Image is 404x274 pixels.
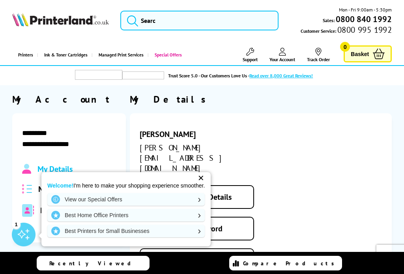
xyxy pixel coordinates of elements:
[47,193,205,206] a: View our Special Offers
[44,45,88,65] span: Ink & Toner Cartridges
[269,56,295,62] span: Your Account
[47,182,205,189] p: I'm here to make your shopping experience smoother.
[22,184,32,193] img: all-order.svg
[344,45,392,62] a: Basket 0
[249,73,313,79] span: Read over 8,000 Great Reviews!
[229,256,342,270] a: Compare Products
[40,205,97,216] span: My Address Book
[47,209,205,221] a: Best Home Office Printers
[37,45,92,65] a: Ink & Toner Cartridges
[243,48,258,62] a: Support
[243,260,339,267] span: Compare Products
[336,26,392,34] span: 0800 995 1992
[243,56,258,62] span: Support
[12,13,109,26] img: Printerland Logo
[340,42,350,52] span: 0
[22,204,34,217] img: address-book-duotone-solid.svg
[37,256,149,270] a: Recently Viewed
[307,48,330,62] a: Track Order
[122,71,164,79] img: trustpilot rating
[130,93,392,105] div: My Details
[12,45,37,65] a: Printers
[269,48,295,62] a: Your Account
[140,143,254,173] div: [PERSON_NAME][EMAIL_ADDRESS][DOMAIN_NAME]
[47,182,73,189] strong: Welcome!
[148,45,186,65] a: Special Offers
[351,49,369,59] span: Basket
[140,248,254,271] button: Sign Out
[38,184,72,194] span: My Orders
[140,129,254,139] div: [PERSON_NAME]
[47,225,205,237] a: Best Printers for Small Businesses
[301,26,392,35] span: Customer Service:
[323,17,335,24] span: Sales:
[12,220,21,229] div: 1
[339,6,392,13] span: Mon - Fri 9:00am - 5:30pm
[22,164,31,174] img: Profile.svg
[335,15,392,23] a: 0800 840 1992
[336,14,392,24] b: 0800 840 1992
[12,13,109,28] a: Printerland Logo
[195,173,206,184] div: ✕
[75,70,122,80] img: trustpilot rating
[12,93,126,105] div: My Account
[168,73,313,79] a: Trust Score 5.0 - Our Customers Love Us -Read over 8,000 Great Reviews!
[92,45,148,65] a: Managed Print Services
[37,164,73,174] span: My Details
[49,260,139,267] span: Recently Viewed
[120,11,279,30] input: Searc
